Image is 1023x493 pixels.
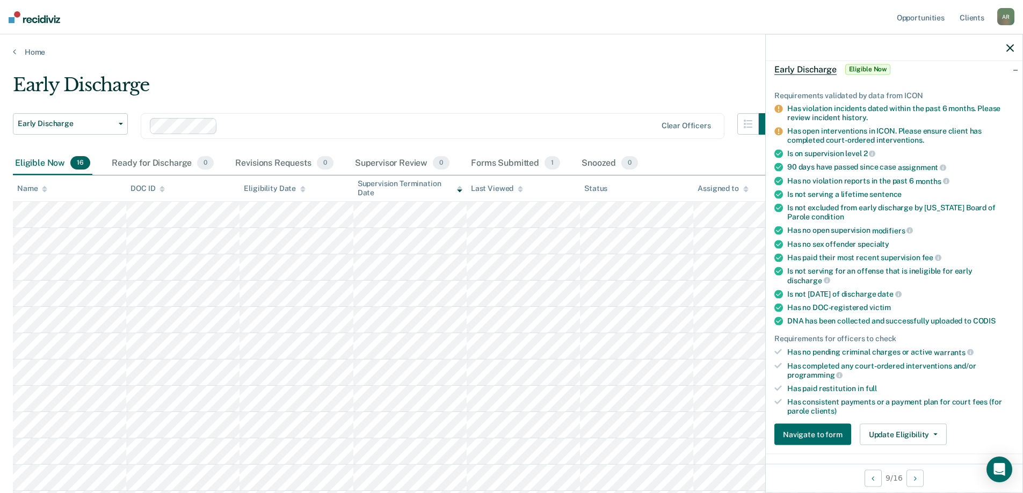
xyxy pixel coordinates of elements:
[787,371,843,379] span: programming
[787,190,1014,199] div: Is not serving a lifetime
[584,184,607,193] div: Status
[621,156,638,170] span: 0
[811,406,837,415] span: clients)
[865,469,882,487] button: Previous Opportunity
[787,317,1014,326] div: DNA has been collected and successfully uploaded to
[866,384,877,393] span: full
[774,424,855,445] a: Navigate to form
[811,212,844,221] span: condition
[787,348,1014,357] div: Has no pending criminal charges or active
[9,11,60,23] img: Recidiviz
[787,163,1014,172] div: 90 days have passed since case
[787,149,1014,158] div: Is on supervision level
[864,149,876,158] span: 2
[18,119,114,128] span: Early Discharge
[317,156,333,170] span: 0
[70,156,90,170] span: 16
[17,184,47,193] div: Name
[579,152,640,175] div: Snoozed
[244,184,306,193] div: Eligibility Date
[906,469,924,487] button: Next Opportunity
[197,156,214,170] span: 0
[898,163,946,172] span: assignment
[787,361,1014,379] div: Has completed any court-ordered interventions and/or
[774,334,1014,343] div: Requirements for officers to check
[433,156,449,170] span: 0
[860,424,947,445] button: Update Eligibility
[353,152,452,175] div: Supervisor Review
[766,463,1022,492] div: 9 / 16
[110,152,216,175] div: Ready for Discharge
[787,203,1014,222] div: Is not excluded from early discharge by [US_STATE] Board of Parole
[872,226,913,234] span: modifiers
[787,289,1014,299] div: Is not [DATE] of discharge
[973,317,996,325] span: CODIS
[787,127,1014,145] div: Has open interventions in ICON. Please ensure client has completed court-ordered interventions.
[922,253,941,262] span: fee
[787,104,1014,122] div: Has violation incidents dated within the past 6 months. Please review incident history.
[787,239,1014,248] div: Has no sex offender
[358,179,462,197] div: Supervision Termination Date
[869,303,891,312] span: victim
[545,156,560,170] span: 1
[787,267,1014,285] div: Is not serving for an offense that is ineligible for early
[869,190,902,198] span: sentence
[858,239,889,248] span: specialty
[877,290,901,298] span: date
[662,121,711,130] div: Clear officers
[787,384,1014,393] div: Has paid restitution in
[13,152,92,175] div: Eligible Now
[845,64,891,75] span: Eligible Now
[787,226,1014,236] div: Has no open supervision
[774,424,851,445] button: Navigate to form
[986,457,1012,482] div: Open Intercom Messenger
[698,184,748,193] div: Assigned to
[787,303,1014,312] div: Has no DOC-registered
[787,397,1014,415] div: Has consistent payments or a payment plan for court fees (for parole
[787,276,830,284] span: discharge
[233,152,335,175] div: Revisions Requests
[997,8,1014,25] div: A R
[13,74,780,105] div: Early Discharge
[774,91,1014,100] div: Requirements validated by data from ICON
[787,253,1014,262] div: Has paid their most recent supervision
[13,47,1010,57] a: Home
[469,152,562,175] div: Forms Submitted
[471,184,523,193] div: Last Viewed
[916,176,949,185] span: months
[774,64,837,75] span: Early Discharge
[774,463,1014,472] dt: Supervision
[934,348,974,356] span: warrants
[130,184,165,193] div: DOC ID
[787,176,1014,186] div: Has no violation reports in the past 6
[766,52,1022,86] div: Early DischargeEligible Now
